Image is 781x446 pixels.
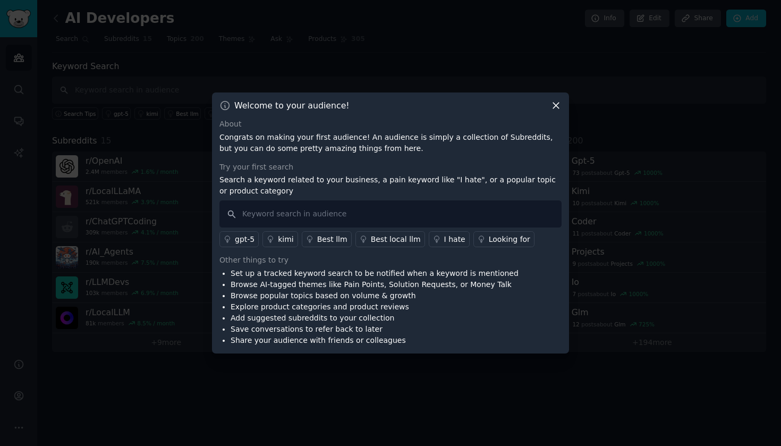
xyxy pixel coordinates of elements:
div: About [219,119,562,130]
li: Browse popular topics based on volume & growth [231,290,519,301]
li: Browse AI-tagged themes like Pain Points, Solution Requests, or Money Talk [231,279,519,290]
div: Best local llm [371,234,421,245]
a: kimi [262,231,298,247]
a: Best local llm [355,231,425,247]
a: Best llm [302,231,352,247]
div: Looking for [489,234,530,245]
li: Share your audience with friends or colleagues [231,335,519,346]
p: Search a keyword related to your business, a pain keyword like "I hate", or a popular topic or pr... [219,174,562,197]
a: Looking for [473,231,534,247]
li: Set up a tracked keyword search to be notified when a keyword is mentioned [231,268,519,279]
li: Add suggested subreddits to your collection [231,313,519,324]
div: I hate [444,234,465,245]
div: gpt-5 [235,234,254,245]
li: Save conversations to refer back to later [231,324,519,335]
p: Congrats on making your first audience! An audience is simply a collection of Subreddits, but you... [219,132,562,154]
li: Explore product categories and product reviews [231,301,519,313]
h3: Welcome to your audience! [234,100,350,111]
div: Try your first search [219,162,562,173]
input: Keyword search in audience [219,200,562,228]
div: kimi [278,234,294,245]
div: Best llm [317,234,347,245]
div: Other things to try [219,255,562,266]
a: I hate [429,231,470,247]
a: gpt-5 [219,231,259,247]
